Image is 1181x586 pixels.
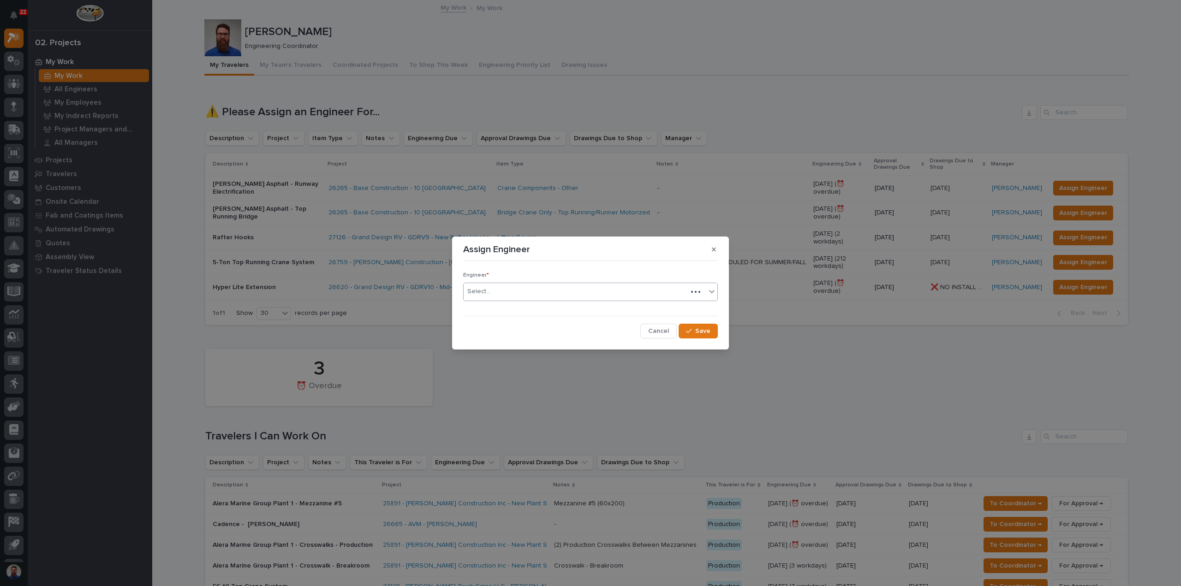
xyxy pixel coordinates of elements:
p: Assign Engineer [463,244,530,255]
span: Engineer [463,272,489,278]
button: Cancel [640,324,677,338]
span: Save [695,327,710,335]
div: Select... [467,287,490,296]
span: Cancel [648,327,669,335]
button: Save [679,324,718,338]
